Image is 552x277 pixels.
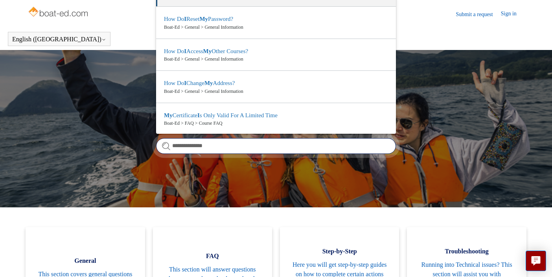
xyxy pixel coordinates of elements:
[164,80,235,88] zd-autocomplete-title-multibrand: Suggested result 5 How Do I Change My Address?
[164,24,388,31] zd-autocomplete-breadcrumbs-multibrand: Boat-Ed > General > General Information
[156,138,396,154] input: Search
[526,251,546,271] button: Live chat
[456,10,501,18] a: Submit a request
[164,112,173,118] em: My
[184,16,186,22] em: I
[204,80,213,86] em: My
[199,16,208,22] em: My
[164,55,388,63] zd-autocomplete-breadcrumbs-multibrand: Boat-Ed > General > General Information
[164,112,278,120] zd-autocomplete-title-multibrand: Suggested result 6 My Certificate Is Only Valid For A Limited Time
[164,48,248,56] zd-autocomplete-title-multibrand: Suggested result 4 How Do I Access My Other Courses?
[12,36,106,43] button: English ([GEOGRAPHIC_DATA])
[203,48,212,54] em: My
[184,80,186,86] em: I
[164,16,233,24] zd-autocomplete-title-multibrand: Suggested result 3 How Do I Reset My Password?
[184,48,186,54] em: I
[197,112,200,118] em: I
[165,251,260,261] span: FAQ
[28,5,90,20] img: Boat-Ed Help Center home page
[37,256,133,266] span: General
[164,120,388,127] zd-autocomplete-breadcrumbs-multibrand: Boat-Ed > FAQ > Course FAQ
[164,88,388,95] zd-autocomplete-breadcrumbs-multibrand: Boat-Ed > General > General Information
[292,247,387,256] span: Step-by-Step
[501,9,524,19] a: Sign in
[419,247,514,256] span: Troubleshooting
